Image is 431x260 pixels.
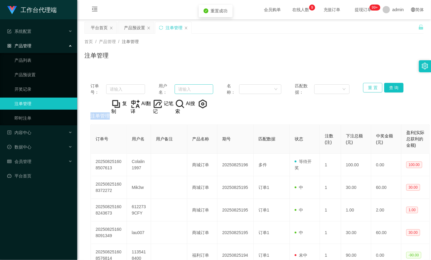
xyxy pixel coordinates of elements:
[376,133,393,145] span: 中奖金额(元)
[192,136,209,141] span: 产品名称
[295,136,303,141] span: 状态
[7,159,31,164] span: 会员管理
[175,84,213,94] input: 请输入
[84,39,93,44] span: 首页
[346,133,363,145] span: 下注总额(元)
[217,221,254,244] td: 20250825195
[363,83,382,92] button: 重 置
[341,221,371,244] td: 30.00
[411,8,415,12] i: 图标: global
[217,154,254,176] td: 20250825196
[156,136,173,141] span: 用户备注
[371,154,401,176] td: 0.00
[295,230,303,235] span: 中
[422,63,428,69] i: 图标: setting
[99,39,116,44] span: 产品管理
[406,229,420,236] span: 30.00
[127,221,151,244] td: lau007
[159,26,163,30] i: 图标: sync
[309,5,315,11] sup: 9
[187,154,217,176] td: 商城订单
[371,221,401,244] td: 60.00
[204,8,208,13] i: icon: check-circle
[371,199,401,221] td: 2.00
[7,130,11,135] i: 图标: profile
[187,176,217,199] td: 商城订单
[384,83,404,92] button: 查 询
[258,208,269,212] span: 订单1
[342,87,346,92] i: 图标: down
[406,207,418,213] span: 1.00
[7,44,11,48] i: 图标: appstore-o
[7,43,31,48] span: 产品管理
[90,112,110,120] span: 注单管理
[371,176,401,199] td: 60.00
[127,199,151,221] td: 6122739CFY
[7,7,57,12] a: 工作台代理端
[7,130,31,135] span: 内容中心
[14,69,72,81] a: 产品预设置
[118,39,119,44] span: /
[406,184,420,191] span: 30.00
[217,176,254,199] td: 20250825195
[406,252,421,258] span: -90.00
[295,208,303,212] span: 中
[91,154,127,176] td: 202508251608507613
[320,199,341,221] td: 1
[7,145,11,149] i: 图标: check-circle-o
[325,133,333,145] span: 注数(注)
[96,136,108,141] span: 订单号
[295,83,314,96] span: 匹配数据：
[295,185,303,190] span: 中
[106,84,145,94] input: 请输入
[217,199,254,221] td: 20250825195
[258,162,267,167] span: 多件
[222,136,231,141] span: 期号
[127,154,151,176] td: Colalin1997
[321,8,344,12] span: 充值订单
[132,136,144,141] span: 用户名
[159,83,175,96] span: 用户名：
[127,176,151,199] td: Mik3w
[406,130,425,148] span: 盈利(实际总获利的金额)
[320,221,341,244] td: 1
[258,136,275,141] span: 匹配数据
[258,230,269,235] span: 订单1
[406,161,422,168] span: 100.00
[7,170,72,182] a: 图标: dashboard平台首页
[227,83,239,96] span: 名称：
[124,22,145,33] div: 产品预设置
[147,26,151,30] i: 图标: close
[21,0,57,20] h1: 工作台代理端
[91,199,127,221] td: 202508251608243673
[14,98,72,110] a: 注单管理
[311,5,313,11] p: 9
[295,253,307,258] span: 未中
[184,26,188,30] i: 图标: close
[320,176,341,199] td: 1
[7,6,17,14] img: logo.9652507e.png
[295,159,312,170] span: 等待开奖
[84,0,105,20] i: 图标: menu-fold
[84,51,109,60] h1: 注单管理
[175,99,185,109] img: hH46hMuwJzBHKAAAAAElFTkSuQmCC
[111,99,121,109] img: +vywMD4W03sz8AcLhV9TmKVjsAAAAABJRU5ErkJggg==
[352,8,375,12] span: 提现订单
[7,145,31,149] span: 数据中心
[109,26,113,30] i: 图标: close
[91,221,127,244] td: 202508251608091349
[7,159,11,164] i: 图标: table
[369,5,380,11] sup: 964
[341,154,371,176] td: 100.00
[418,24,424,30] i: 图标: unlock
[7,29,11,33] i: 图标: form
[320,154,341,176] td: 1
[211,8,228,13] span: 重置成功
[95,39,97,44] span: /
[341,176,371,199] td: 30.00
[274,87,278,92] i: 图标: down
[187,221,217,244] td: 商城订单
[198,99,208,109] img: AivEMIV8KsPvPPD9SxUql4SH8QqllF07RjqtXqV5ygdJe4UlMEr3zb7XZL+lAGNfV6vZfL5R4VAYnRBZUUEhoFNTJsoqO0CbC...
[91,176,127,199] td: 202508251608372272
[7,29,31,34] span: 系统配置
